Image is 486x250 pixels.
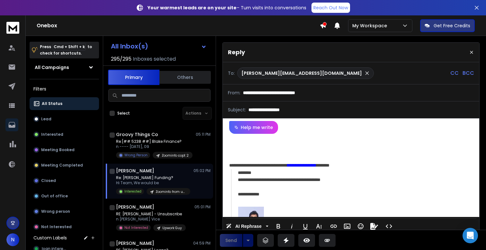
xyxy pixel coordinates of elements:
[159,70,211,84] button: Others
[116,168,154,174] h1: [PERSON_NAME]
[193,241,211,246] p: 04:59 PM
[33,235,67,241] h3: Custom Labels
[194,204,211,210] p: 05:01 PM
[41,209,70,214] p: Wrong person
[30,97,99,110] button: All Status
[116,217,186,222] p: n [PERSON_NAME] Vice
[463,69,474,77] p: BCC
[116,211,186,217] p: RE: [PERSON_NAME] - Unsubscribe
[196,132,211,137] p: 05:11 PM
[30,128,99,141] button: Interested
[313,220,325,233] button: More Text
[30,84,99,93] h3: Filters
[35,64,69,71] h1: All Campaigns
[228,70,235,76] p: To:
[234,224,263,229] span: AI Rephrase
[124,225,148,230] p: Not Interested
[30,159,99,172] button: Meeting Completed
[41,194,68,199] p: Out of office
[116,131,158,138] h1: Groovy Things Co
[116,139,193,144] p: Re:[## 5238 ##] Blake Finance?
[311,3,350,13] a: Reach Out Now
[286,220,298,233] button: Italic (⌘I)
[148,4,306,11] p: – Turn visits into conversations
[328,220,340,233] button: Insert Link (⌘K)
[40,44,92,56] p: Press to check for shortcuts.
[434,22,470,29] p: Get Free Credits
[41,132,63,137] p: Interested
[238,207,264,239] img: AIorK4wysHe_RkVR4byFaBiH4KRAmTHspRJfE3P4EH1M52wdADAWR9YKE17h0oiV2yzrmHEFL4XgDdU
[41,116,51,122] p: Lead
[225,220,270,233] button: AI Rephrase
[299,220,311,233] button: Underline (⌘U)
[37,22,320,30] h1: Onebox
[162,226,182,230] p: Upwork Guy
[111,43,148,49] h1: All Inbox(s)
[41,147,75,152] p: Meeting Booked
[313,4,348,11] p: Reach Out Now
[108,70,159,85] button: Primary
[116,180,190,185] p: Hi Team, We would be
[133,55,176,63] h3: Inboxes selected
[53,43,86,50] span: Cmd + Shift + k
[30,205,99,218] button: Wrong person
[228,90,240,96] p: From:
[117,111,130,116] label: Select
[229,121,278,134] button: Help me write
[450,69,459,77] p: CC
[41,224,72,229] p: Not Interested
[341,220,353,233] button: Insert Image (⌘P)
[463,228,478,243] div: Open Intercom Messenger
[116,144,193,149] p: n ---- [DATE], 09
[148,4,237,11] strong: Your warmest leads are on your site
[30,113,99,125] button: Lead
[420,19,475,32] button: Get Free Credits
[116,204,154,210] h1: [PERSON_NAME]
[228,48,245,57] p: Reply
[352,22,390,29] p: My Workspace
[6,22,19,34] img: logo
[124,189,141,194] p: Interested
[116,175,190,180] p: Re: [PERSON_NAME] Funding?
[355,220,367,233] button: Emoticons
[41,163,83,168] p: Meeting Completed
[30,220,99,233] button: Not Interested
[111,55,131,63] span: 295 / 295
[41,178,56,183] p: Closed
[6,233,19,246] button: N
[30,190,99,203] button: Out of office
[383,220,395,233] button: Code View
[30,174,99,187] button: Closed
[156,189,186,194] p: Zoominfo from upwork guy maybe its a scam who knows
[228,107,246,113] p: Subject:
[124,153,148,158] p: Wrong Person
[194,168,211,173] p: 05:02 PM
[368,220,380,233] button: Signature
[272,220,284,233] button: Bold (⌘B)
[42,101,62,106] p: All Status
[241,70,362,76] p: [PERSON_NAME][EMAIL_ADDRESS][DOMAIN_NAME]
[162,153,189,158] p: Zoominfo copt 2
[106,40,212,53] button: All Inbox(s)
[30,61,99,74] button: All Campaigns
[116,240,154,246] h1: [PERSON_NAME]
[30,143,99,156] button: Meeting Booked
